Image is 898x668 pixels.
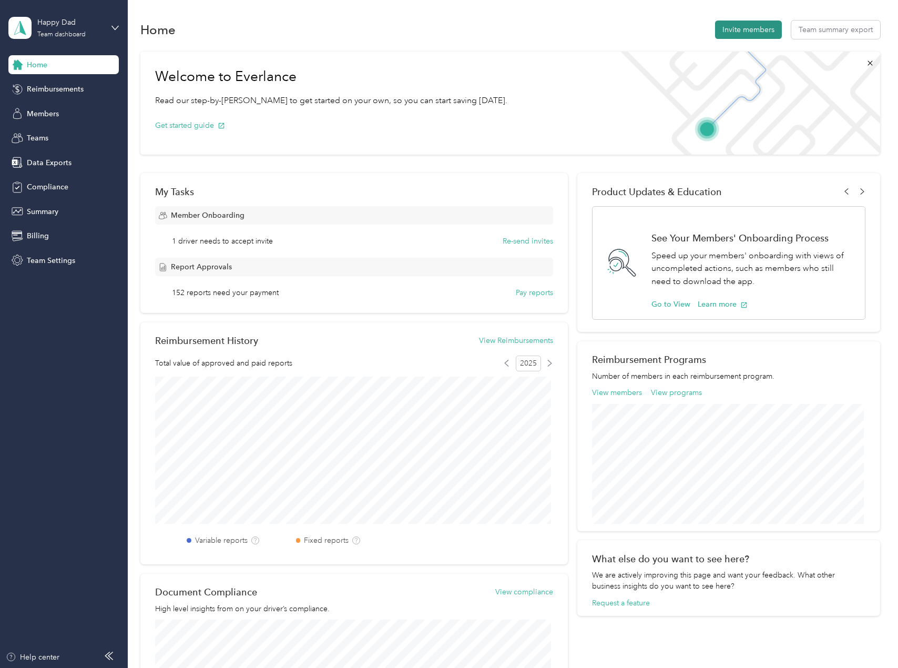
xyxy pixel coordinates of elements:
button: Request a feature [592,598,650,609]
span: Product Updates & Education [592,186,722,197]
button: View compliance [495,586,553,598]
button: Invite members [715,21,782,39]
span: Data Exports [27,157,72,168]
span: Teams [27,133,48,144]
p: High level insights from on your driver’s compliance. [155,603,553,614]
span: Billing [27,230,49,241]
h2: Document Compliance [155,586,257,598]
span: Reimbursements [27,84,84,95]
label: Fixed reports [304,535,349,546]
h2: Reimbursement History [155,335,258,346]
button: Pay reports [516,287,553,298]
div: My Tasks [155,186,553,197]
h1: Welcome to Everlance [155,68,507,85]
span: Member Onboarding [171,210,244,221]
div: Happy Dad [37,17,103,28]
p: Speed up your members' onboarding with views of uncompleted actions, such as members who still ne... [651,249,854,288]
h1: See Your Members' Onboarding Process [651,232,854,244]
button: Team summary export [791,21,880,39]
span: 1 driver needs to accept invite [172,236,273,247]
button: Learn more [698,299,748,310]
span: Compliance [27,181,68,193]
button: Go to View [651,299,690,310]
p: Number of members in each reimbursement program. [592,371,865,382]
span: Total value of approved and paid reports [155,358,292,369]
div: Team dashboard [37,32,86,38]
button: View members [592,387,642,398]
h2: Reimbursement Programs [592,354,865,365]
span: Home [27,59,47,70]
button: View Reimbursements [479,335,553,346]
label: Variable reports [195,535,248,546]
span: Report Approvals [171,261,232,272]
button: Re-send invites [503,236,553,247]
h1: Home [140,24,176,35]
div: We are actively improving this page and want your feedback. What other business insights do you w... [592,570,865,592]
span: 2025 [516,356,541,371]
iframe: Everlance-gr Chat Button Frame [839,609,898,668]
button: Get started guide [155,120,225,131]
button: View programs [651,387,702,398]
span: Members [27,108,59,119]
div: What else do you want to see here? [592,553,865,564]
span: 152 reports need your payment [172,287,279,298]
button: Help center [6,652,59,663]
span: Summary [27,206,58,217]
p: Read our step-by-[PERSON_NAME] to get started on your own, so you can start saving [DATE]. [155,94,507,107]
span: Team Settings [27,255,75,266]
img: Welcome to everlance [610,52,880,155]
